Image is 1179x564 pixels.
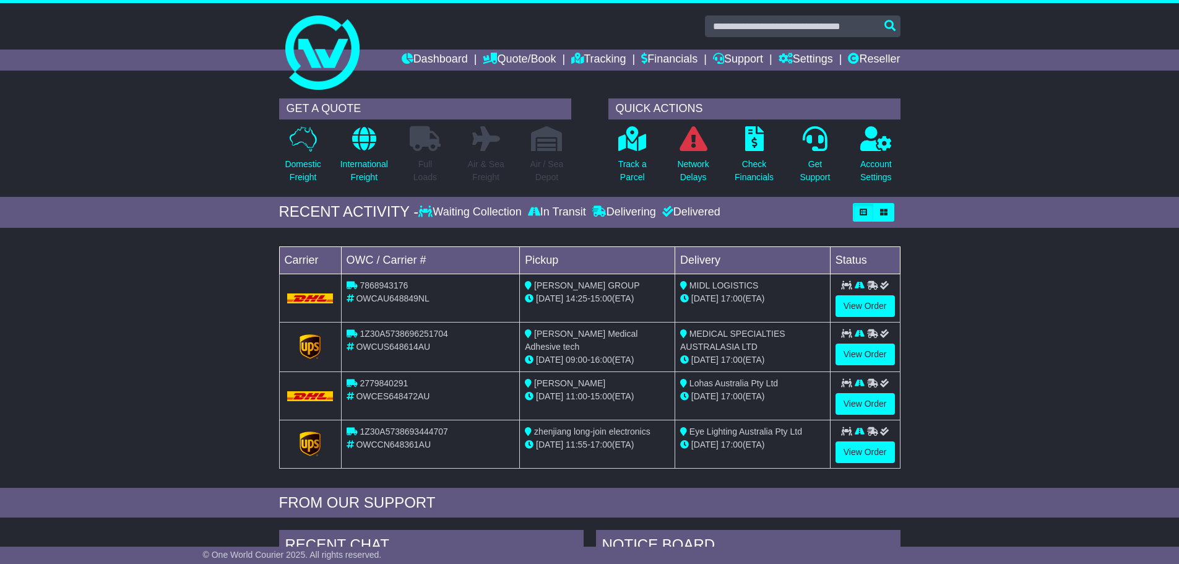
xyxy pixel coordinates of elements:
[596,530,900,563] div: NOTICE BOARD
[800,158,830,184] p: Get Support
[680,292,825,305] div: (ETA)
[779,50,833,71] a: Settings
[689,378,778,388] span: Lohas Australia Pty Ltd
[300,432,321,456] img: GetCarrierServiceLogo
[721,293,743,303] span: 17:00
[675,246,830,274] td: Delivery
[360,280,408,290] span: 7868943176
[279,530,584,563] div: RECENT CHAT
[287,391,334,401] img: DHL.png
[677,158,709,184] p: Network Delays
[356,293,429,303] span: OWCAU648849NL
[279,494,900,512] div: FROM OUR SUPPORT
[402,50,468,71] a: Dashboard
[680,329,785,352] span: MEDICAL SPECIALTIES AUSTRALASIA LTD
[340,126,389,191] a: InternationalFreight
[680,438,825,451] div: (ETA)
[566,391,587,401] span: 11:00
[721,391,743,401] span: 17:00
[721,440,743,449] span: 17:00
[534,427,650,436] span: zhenjiang long-join electronics
[536,293,563,303] span: [DATE]
[836,295,895,317] a: View Order
[641,50,697,71] a: Financials
[341,246,520,274] td: OWC / Carrier #
[525,206,589,219] div: In Transit
[410,158,441,184] p: Full Loads
[356,391,430,401] span: OWCES648472AU
[590,293,612,303] span: 15:00
[356,342,430,352] span: OWCUS648614AU
[279,246,341,274] td: Carrier
[300,334,321,359] img: GetCarrierServiceLogo
[360,329,447,339] span: 1Z30A5738696251704
[618,158,647,184] p: Track a Parcel
[860,158,892,184] p: Account Settings
[203,550,382,560] span: © One World Courier 2025. All rights reserved.
[536,355,563,365] span: [DATE]
[618,126,647,191] a: Track aParcel
[340,158,388,184] p: International Freight
[356,440,431,449] span: OWCCN648361AU
[530,158,564,184] p: Air / Sea Depot
[735,158,774,184] p: Check Financials
[360,427,447,436] span: 1Z30A5738693444707
[418,206,524,219] div: Waiting Collection
[836,441,895,463] a: View Order
[676,126,709,191] a: NetworkDelays
[691,391,719,401] span: [DATE]
[830,246,900,274] td: Status
[571,50,626,71] a: Tracking
[525,354,670,367] div: - (ETA)
[659,206,720,219] div: Delivered
[590,391,612,401] span: 15:00
[689,427,802,436] span: Eye Lighting Australia Pty Ltd
[279,203,419,221] div: RECENT ACTIVITY -
[284,126,321,191] a: DomesticFreight
[520,246,675,274] td: Pickup
[534,378,605,388] span: [PERSON_NAME]
[534,280,639,290] span: [PERSON_NAME] GROUP
[680,354,825,367] div: (ETA)
[525,292,670,305] div: - (ETA)
[836,344,895,365] a: View Order
[566,293,587,303] span: 14:25
[848,50,900,71] a: Reseller
[536,391,563,401] span: [DATE]
[860,126,892,191] a: AccountSettings
[285,158,321,184] p: Domestic Freight
[734,126,774,191] a: CheckFinancials
[691,293,719,303] span: [DATE]
[566,440,587,449] span: 11:55
[590,440,612,449] span: 17:00
[721,355,743,365] span: 17:00
[689,280,759,290] span: MIDL LOGISTICS
[836,393,895,415] a: View Order
[590,355,612,365] span: 16:00
[566,355,587,365] span: 09:00
[589,206,659,219] div: Delivering
[525,390,670,403] div: - (ETA)
[483,50,556,71] a: Quote/Book
[468,158,504,184] p: Air & Sea Freight
[360,378,408,388] span: 2779840291
[680,390,825,403] div: (ETA)
[691,355,719,365] span: [DATE]
[525,438,670,451] div: - (ETA)
[713,50,763,71] a: Support
[287,293,334,303] img: DHL.png
[536,440,563,449] span: [DATE]
[608,98,900,119] div: QUICK ACTIONS
[799,126,831,191] a: GetSupport
[691,440,719,449] span: [DATE]
[279,98,571,119] div: GET A QUOTE
[525,329,637,352] span: [PERSON_NAME] Medical Adhesive tech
